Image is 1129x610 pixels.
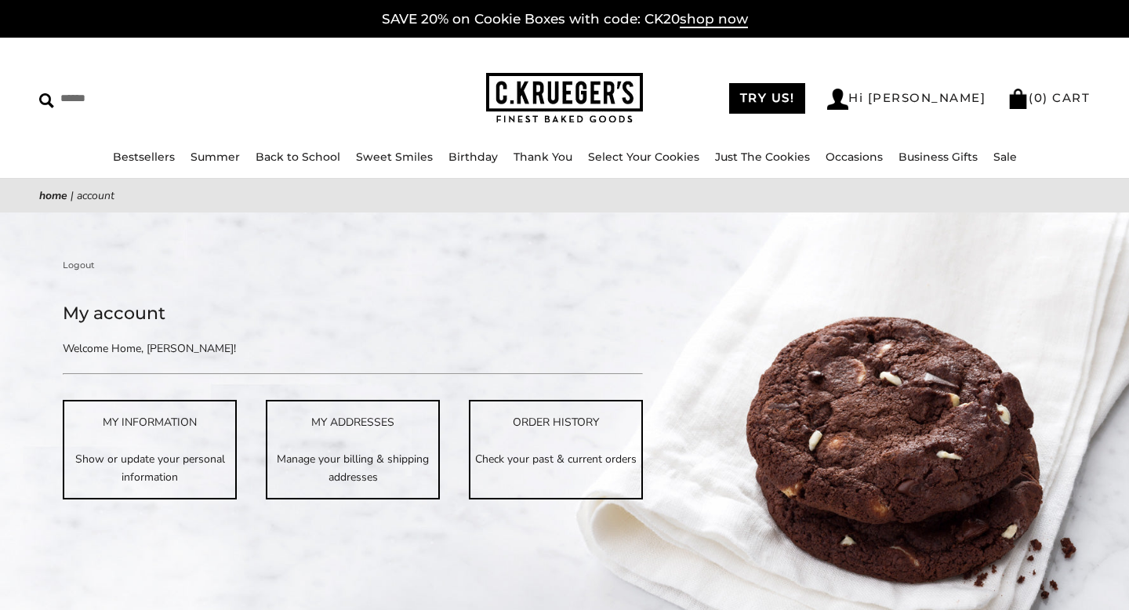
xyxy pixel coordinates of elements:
[113,150,175,164] a: Bestsellers
[63,258,95,272] a: Logout
[63,400,237,499] a: MY INFORMATION Show or update your personal information
[63,339,478,358] p: Welcome Home, [PERSON_NAME]!
[588,150,699,164] a: Select Your Cookies
[382,11,748,28] a: SAVE 20% on Cookie Boxes with code: CK20shop now
[729,83,806,114] a: TRY US!
[77,188,114,203] span: Account
[1007,90,1090,105] a: (0) CART
[448,150,498,164] a: Birthday
[39,86,286,111] input: Search
[993,150,1017,164] a: Sale
[63,300,643,328] h1: My account
[256,150,340,164] a: Back to School
[680,11,748,28] span: shop now
[715,150,810,164] a: Just The Cookies
[469,400,643,499] a: ORDER HISTORY Check your past & current orders
[39,187,1090,205] nav: breadcrumbs
[470,413,641,431] div: ORDER HISTORY
[267,450,438,486] p: Manage your billing & shipping addresses
[514,150,572,164] a: Thank You
[1034,90,1044,105] span: 0
[470,450,641,468] p: Check your past & current orders
[267,413,438,431] div: MY ADDRESSES
[1007,89,1029,109] img: Bag
[356,150,433,164] a: Sweet Smiles
[898,150,978,164] a: Business Gifts
[826,150,883,164] a: Occasions
[64,450,235,486] p: Show or update your personal information
[39,188,67,203] a: Home
[827,89,986,110] a: Hi [PERSON_NAME]
[191,150,240,164] a: Summer
[71,188,74,203] span: |
[486,73,643,124] img: C.KRUEGER'S
[39,93,54,108] img: Search
[827,89,848,110] img: Account
[266,400,440,499] a: MY ADDRESSES Manage your billing & shipping addresses
[64,413,235,431] div: MY INFORMATION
